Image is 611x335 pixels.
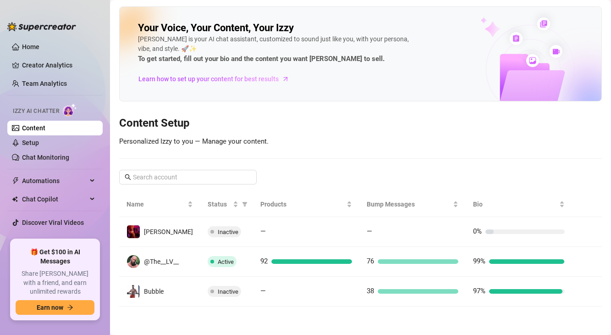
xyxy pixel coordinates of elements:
span: Status [208,199,231,209]
strong: To get started, fill out your bio and the content you want [PERSON_NAME] to sell. [138,55,385,63]
span: Personalized Izzy to you — Manage your content. [119,137,269,145]
img: ai-chatter-content-library-cLFOSyPT.png [459,7,601,101]
span: arrow-right [281,74,290,84]
span: Inactive [218,288,238,295]
span: — [260,227,266,235]
span: Bump Messages [367,199,451,209]
a: Home [22,43,39,50]
span: Chat Copilot [22,192,87,207]
a: Team Analytics [22,80,67,87]
th: Status [200,192,253,217]
a: Creator Analytics [22,58,95,73]
span: — [367,227,372,235]
span: 97% [473,287,485,295]
img: Chat Copilot [12,196,18,202]
span: @The__LV__ [144,258,179,265]
span: search [125,174,131,180]
a: Discover Viral Videos [22,219,84,226]
span: 0% [473,227,482,235]
img: Bubble [127,285,140,298]
img: logo-BBDzfeDw.svg [7,22,76,31]
button: Earn nowarrow-right [16,300,94,315]
span: filter [240,197,249,211]
span: Products [260,199,345,209]
span: — [260,287,266,295]
span: [PERSON_NAME] [144,228,193,235]
th: Name [119,192,200,217]
span: Izzy AI Chatter [13,107,59,116]
a: Learn how to set up your content for best results [138,72,296,86]
a: Content [22,124,45,132]
span: Bubble [144,288,164,295]
div: [PERSON_NAME] is your AI chat assistant, customized to sound just like you, with your persona, vi... [138,34,413,65]
span: 92 [260,257,268,265]
span: Bio [473,199,557,209]
img: @The__LV__ [127,255,140,268]
span: Share [PERSON_NAME] with a friend, and earn unlimited rewards [16,269,94,296]
a: Setup [22,139,39,146]
iframe: Intercom live chat [580,304,602,326]
img: Felix [127,225,140,238]
h3: Content Setup [119,116,602,131]
span: Active [218,258,234,265]
input: Search account [133,172,244,182]
th: Bump Messages [359,192,466,217]
span: Learn how to set up your content for best results [138,74,279,84]
span: 🎁 Get $100 in AI Messages [16,248,94,266]
th: Products [253,192,359,217]
span: Earn now [37,304,63,311]
span: Name [127,199,186,209]
span: 38 [367,287,374,295]
th: Bio [466,192,572,217]
span: 99% [473,257,485,265]
span: filter [242,201,248,207]
span: 76 [367,257,374,265]
h2: Your Voice, Your Content, Your Izzy [138,22,294,34]
span: thunderbolt [12,177,19,184]
a: Chat Monitoring [22,154,69,161]
span: Automations [22,173,87,188]
span: Inactive [218,229,238,235]
img: AI Chatter [63,103,77,117]
span: arrow-right [67,304,73,311]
